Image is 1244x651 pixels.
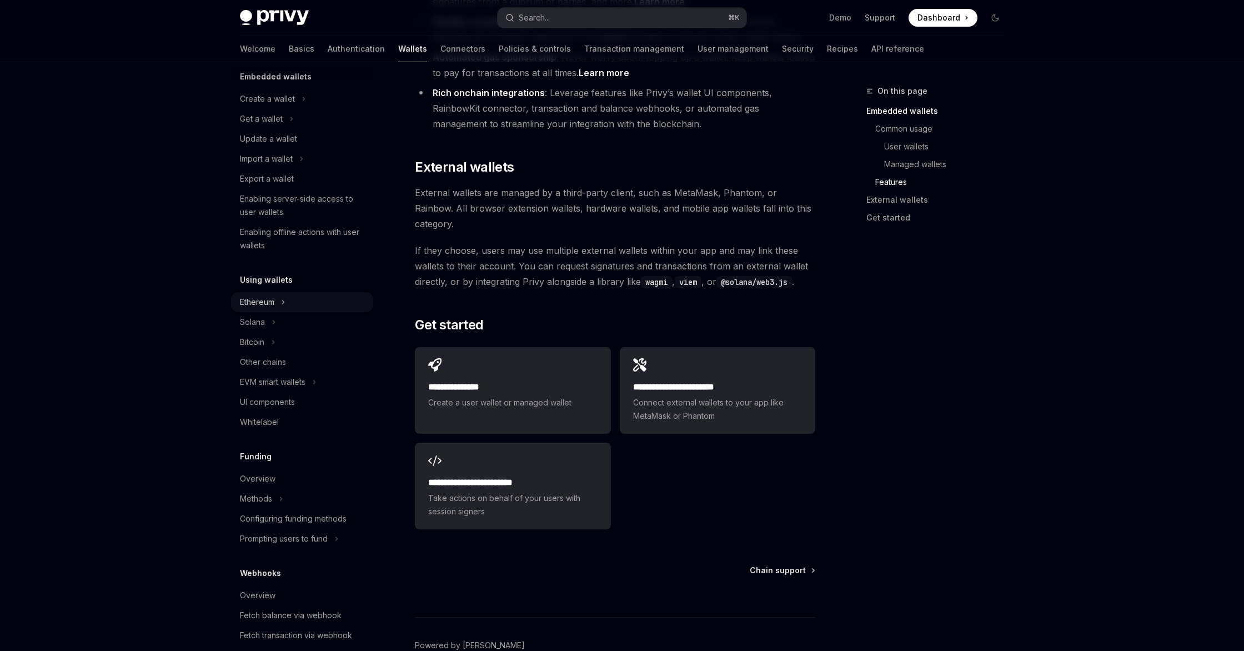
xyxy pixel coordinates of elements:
a: Security [782,36,814,62]
a: Enabling offline actions with user wallets [231,222,373,256]
span: Take actions on behalf of your users with session signers [428,492,597,518]
div: Fetch transaction via webhook [240,629,352,642]
span: Create a user wallet or managed wallet [428,396,597,409]
div: Methods [240,492,272,505]
span: Connect external wallets to your app like MetaMask or Phantom [633,396,802,423]
a: Policies & controls [499,36,571,62]
span: If they choose, users may use multiple external wallets within your app and may link these wallet... [415,243,815,289]
span: External wallets [415,158,514,176]
a: Support [865,12,895,23]
div: Other chains [240,355,286,369]
div: UI components [240,395,295,409]
span: Chain support [750,565,806,576]
a: Overview [231,469,373,489]
a: User management [698,36,769,62]
a: Managed wallets [884,156,1013,173]
a: Embedded wallets [866,102,1013,120]
span: Dashboard [917,12,960,23]
span: Get started [415,316,483,334]
a: Authentication [328,36,385,62]
div: Overview [240,472,275,485]
a: Transaction management [584,36,684,62]
a: Common usage [875,120,1013,138]
div: Get a wallet [240,112,283,126]
div: Export a wallet [240,172,294,186]
div: Solana [240,316,265,329]
code: @solana/web3.js [716,276,792,288]
div: Ethereum [240,296,274,309]
div: Fetch balance via webhook [240,609,342,622]
div: Configuring funding methods [240,512,347,525]
a: Overview [231,585,373,605]
a: Chain support [750,565,814,576]
span: ⌘ K [728,13,740,22]
div: Create a wallet [240,92,295,106]
a: Export a wallet [231,169,373,189]
code: wagmi [641,276,672,288]
a: UI components [231,392,373,412]
a: External wallets [866,191,1013,209]
a: Other chains [231,352,373,372]
a: Welcome [240,36,275,62]
li: : Never worry about topping up a wallet. Keep wallets loaded to pay for transactions at all times. [415,49,815,81]
a: Learn more [579,67,629,79]
a: Whitelabel [231,412,373,432]
a: Demo [829,12,851,23]
button: Search...⌘K [498,8,746,28]
a: Recipes [827,36,858,62]
code: viem [675,276,701,288]
a: Powered by [PERSON_NAME] [415,640,525,651]
div: EVM smart wallets [240,375,305,389]
a: Features [875,173,1013,191]
a: Fetch balance via webhook [231,605,373,625]
a: Dashboard [909,9,977,27]
a: Fetch transaction via webhook [231,625,373,645]
a: Update a wallet [231,129,373,149]
span: External wallets are managed by a third-party client, such as MetaMask, Phantom, or Rainbow. All ... [415,185,815,232]
a: Enabling server-side access to user wallets [231,189,373,222]
li: : Leverage features like Privy’s wallet UI components, RainbowKit connector, transaction and bala... [415,85,815,132]
strong: Rich onchain integrations [433,87,545,98]
h5: Funding [240,450,272,463]
a: API reference [871,36,924,62]
div: Overview [240,589,275,602]
h5: Using wallets [240,273,293,287]
div: Update a wallet [240,132,297,146]
a: Basics [289,36,314,62]
div: Enabling server-side access to user wallets [240,192,367,219]
div: Prompting users to fund [240,532,328,545]
a: User wallets [884,138,1013,156]
h5: Webhooks [240,567,281,580]
a: Configuring funding methods [231,509,373,529]
button: Toggle dark mode [986,9,1004,27]
a: Connectors [440,36,485,62]
div: Bitcoin [240,335,264,349]
div: Enabling offline actions with user wallets [240,226,367,252]
a: Get started [866,209,1013,227]
span: On this page [877,84,927,98]
div: Whitelabel [240,415,279,429]
img: dark logo [240,10,309,26]
a: Wallets [398,36,427,62]
div: Search... [519,11,550,24]
div: Import a wallet [240,152,293,166]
